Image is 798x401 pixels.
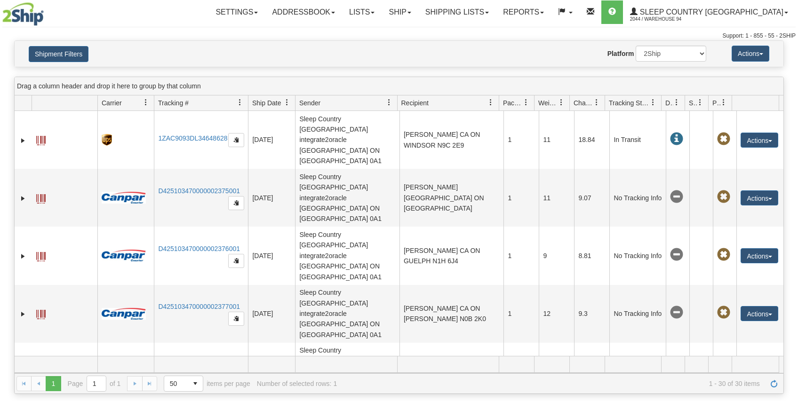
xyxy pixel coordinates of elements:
td: No Tracking Info [609,169,666,227]
a: Label [36,306,46,321]
span: Pickup Not Assigned [717,133,730,146]
td: [DATE] [248,111,295,169]
a: Label [36,132,46,147]
button: Copy to clipboard [228,254,244,268]
td: [DATE] [248,169,295,227]
a: D425103470000002377001 [158,303,240,310]
a: Tracking Status filter column settings [645,94,661,110]
td: 11 [539,111,574,169]
td: 1 [503,285,539,343]
a: Addressbook [265,0,342,24]
td: 9.07 [574,169,609,227]
a: Pickup Status filter column settings [716,94,732,110]
img: 14 - Canpar [102,308,146,320]
span: Carrier [102,98,122,108]
td: 17.56 [574,343,609,401]
button: Actions [732,46,769,62]
td: Sleep Country [GEOGRAPHIC_DATA] integrate2oracle [GEOGRAPHIC_DATA] ON [GEOGRAPHIC_DATA] 0A1 [295,343,399,401]
td: In Transit [609,343,666,401]
td: 8.81 [574,227,609,284]
a: Refresh [766,376,782,391]
a: Expand [18,194,28,203]
span: Pickup Status [712,98,720,108]
a: Recipient filter column settings [483,94,499,110]
a: Expand [18,136,28,145]
td: Sleep Country [GEOGRAPHIC_DATA] integrate2oracle [GEOGRAPHIC_DATA] ON [GEOGRAPHIC_DATA] 0A1 [295,227,399,284]
div: Number of selected rows: 1 [257,380,337,387]
span: 1 - 30 of 30 items [343,380,760,387]
td: [DATE] [248,285,295,343]
button: Shipment Filters [29,46,88,62]
a: Reports [496,0,551,24]
span: Pickup Not Assigned [717,190,730,204]
td: Sleep Country [GEOGRAPHIC_DATA] integrate2oracle [GEOGRAPHIC_DATA] ON [GEOGRAPHIC_DATA] 0A1 [295,285,399,343]
a: Carrier filter column settings [138,94,154,110]
span: No Tracking Info [670,190,683,204]
td: [PERSON_NAME] [GEOGRAPHIC_DATA] ON [GEOGRAPHIC_DATA] [399,169,504,227]
a: Ship Date filter column settings [279,94,295,110]
a: Expand [18,309,28,319]
span: Page sizes drop down [164,376,203,392]
td: 9.3 [574,285,609,343]
span: select [188,376,203,391]
span: Tracking Status [609,98,650,108]
a: D425103470000002376001 [158,245,240,252]
span: 2044 / Warehouse 94 [630,15,701,24]
td: 1 [503,227,539,284]
td: Sleep Country [GEOGRAPHIC_DATA] integrate2oracle [GEOGRAPHIC_DATA] ON [GEOGRAPHIC_DATA] 0A1 [295,111,399,169]
input: Page 1 [87,376,106,391]
button: Actions [741,190,778,205]
td: [PERSON_NAME] CA ON KITCHENER N2R 0S3 [399,343,504,401]
td: [PERSON_NAME] CA ON GUELPH N1H 6J4 [399,227,504,284]
button: Copy to clipboard [228,196,244,210]
button: Actions [741,306,778,321]
span: In Transit [670,133,683,146]
a: D425103470000002375001 [158,187,240,195]
td: No Tracking Info [609,285,666,343]
button: Copy to clipboard [228,133,244,147]
td: 29 [539,343,574,401]
span: Weight [538,98,558,108]
a: Lists [342,0,382,24]
span: Shipment Issues [689,98,697,108]
td: In Transit [609,111,666,169]
span: Sleep Country [GEOGRAPHIC_DATA] [638,8,783,16]
td: 1 [503,111,539,169]
td: [PERSON_NAME] CA ON WINDSOR N9C 2E9 [399,111,504,169]
td: 18.84 [574,111,609,169]
td: 9 [539,227,574,284]
td: 11 [539,169,574,227]
div: grid grouping header [15,77,783,95]
a: Shipment Issues filter column settings [692,94,708,110]
div: Support: 1 - 855 - 55 - 2SHIP [2,32,796,40]
td: [DATE] [248,343,295,401]
a: Sleep Country [GEOGRAPHIC_DATA] 2044 / Warehouse 94 [623,0,795,24]
button: Actions [741,133,778,148]
span: Page 1 [46,376,61,391]
img: logo2044.jpg [2,2,44,26]
a: Expand [18,252,28,261]
span: Sender [299,98,320,108]
span: Page of 1 [68,376,121,392]
td: 1 [503,169,539,227]
a: Label [36,190,46,205]
img: 8 - UPS [102,134,112,146]
a: Delivery Status filter column settings [669,94,685,110]
span: No Tracking Info [670,248,683,261]
td: [PERSON_NAME] CA ON [PERSON_NAME] N0B 2K0 [399,285,504,343]
a: Charge filter column settings [589,94,605,110]
iframe: chat widget [776,152,797,248]
span: Charge [574,98,593,108]
span: No Tracking Info [670,306,683,319]
td: No Tracking Info [609,227,666,284]
a: Shipping lists [418,0,496,24]
img: 14 - Canpar [102,250,146,261]
a: 1ZAC9093DL34648628 [158,134,227,142]
button: Actions [741,248,778,263]
img: 14 - Canpar [102,192,146,204]
td: Sleep Country [GEOGRAPHIC_DATA] integrate2oracle [GEOGRAPHIC_DATA] ON [GEOGRAPHIC_DATA] 0A1 [295,169,399,227]
span: Pickup Not Assigned [717,248,730,261]
td: 1 [503,343,539,401]
span: Ship Date [252,98,281,108]
a: Ship [382,0,418,24]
